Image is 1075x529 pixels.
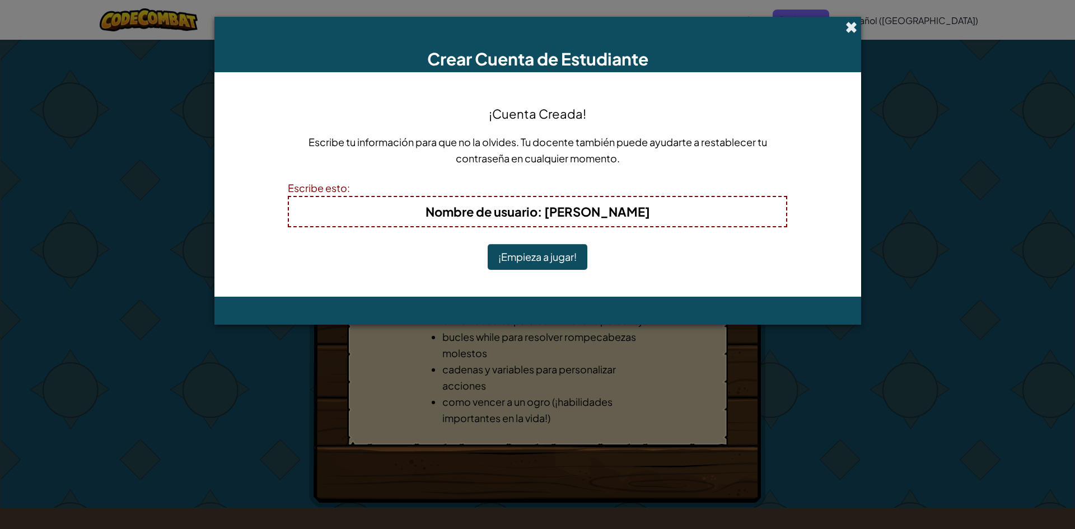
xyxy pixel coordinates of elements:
span: Crear Cuenta de Estudiante [427,48,648,69]
span: Nombre de usuario [426,204,537,219]
b: : [PERSON_NAME] [426,204,650,219]
p: Escribe tu información para que no la olvides. Tu docente también puede ayudarte a restablecer tu... [288,134,787,166]
div: Escribe esto: [288,180,787,196]
h4: ¡Cuenta Creada! [489,105,586,123]
button: ¡Empieza a jugar! [488,244,587,270]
